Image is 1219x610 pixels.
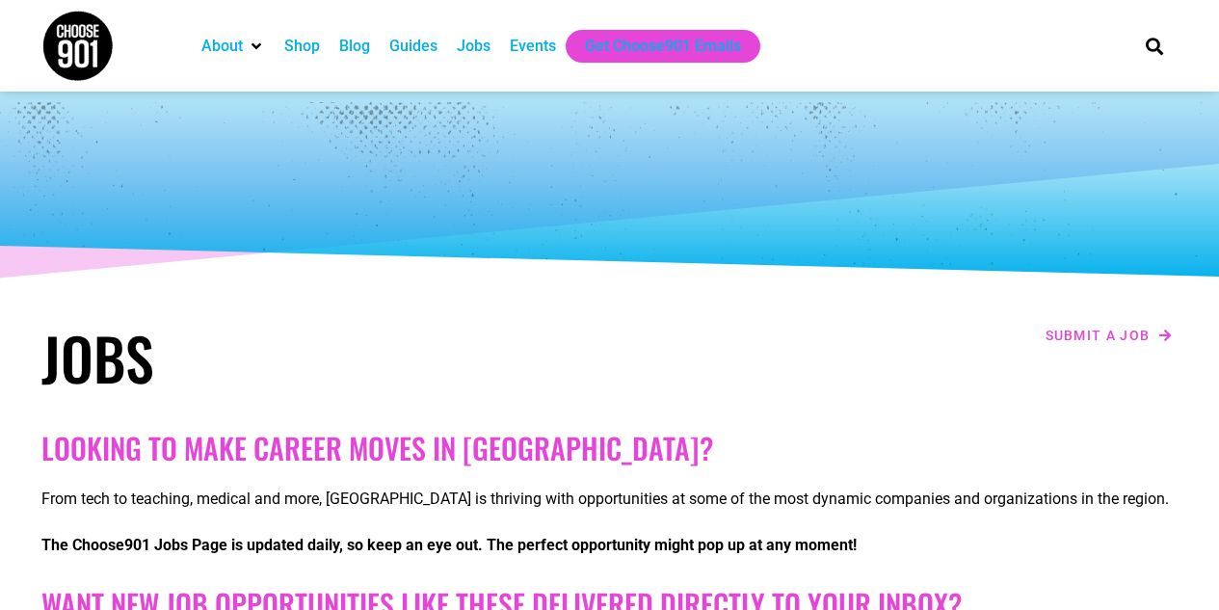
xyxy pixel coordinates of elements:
[192,30,1113,63] nav: Main nav
[585,35,741,58] a: Get Choose901 Emails
[1138,30,1170,62] div: Search
[41,431,1179,465] h2: Looking to make career moves in [GEOGRAPHIC_DATA]?
[41,488,1179,511] p: From tech to teaching, medical and more, [GEOGRAPHIC_DATA] is thriving with opportunities at some...
[1046,329,1151,342] span: Submit a job
[339,35,370,58] a: Blog
[1040,323,1179,348] a: Submit a job
[41,323,600,392] h1: Jobs
[457,35,490,58] a: Jobs
[389,35,437,58] a: Guides
[201,35,243,58] a: About
[41,536,857,554] strong: The Choose901 Jobs Page is updated daily, so keep an eye out. The perfect opportunity might pop u...
[192,30,275,63] div: About
[284,35,320,58] a: Shop
[510,35,556,58] a: Events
